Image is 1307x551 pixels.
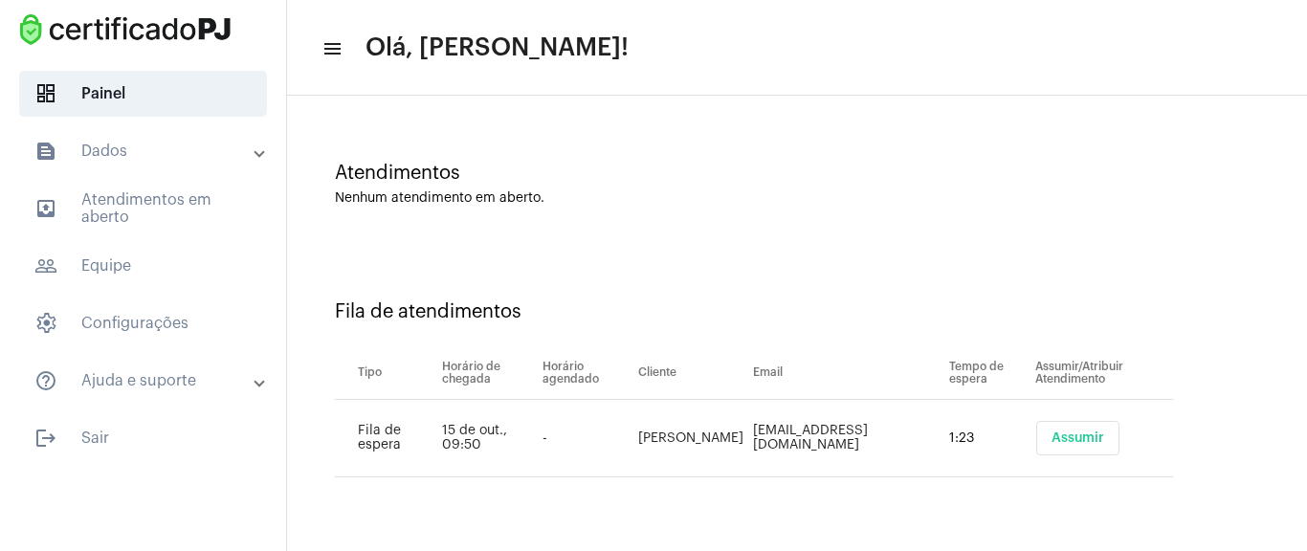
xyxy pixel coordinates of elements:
[748,400,944,477] td: [EMAIL_ADDRESS][DOMAIN_NAME]
[1035,421,1173,455] mat-chip-list: selection
[437,346,537,400] th: Horário de chegada
[335,346,437,400] th: Tipo
[34,197,57,220] mat-icon: sidenav icon
[34,140,57,163] mat-icon: sidenav icon
[538,346,633,400] th: Horário agendado
[34,369,57,392] mat-icon: sidenav icon
[538,400,633,477] td: -
[34,140,255,163] mat-panel-title: Dados
[633,400,748,477] td: [PERSON_NAME]
[19,415,267,461] span: Sair
[19,300,267,346] span: Configurações
[11,358,286,404] mat-expansion-panel-header: sidenav iconAjuda e suporte
[15,10,235,50] img: fba4626d-73b5-6c3e-879c-9397d3eee438.png
[34,82,57,105] span: sidenav icon
[11,128,286,174] mat-expansion-panel-header: sidenav iconDados
[633,346,748,400] th: Cliente
[335,191,1259,206] div: Nenhum atendimento em aberto.
[34,369,255,392] mat-panel-title: Ajuda e suporte
[34,312,57,335] span: sidenav icon
[1052,431,1104,445] span: Assumir
[366,33,629,63] span: Olá, [PERSON_NAME]!
[944,400,1031,477] td: 1:23
[19,186,267,231] span: Atendimentos em aberto
[748,346,944,400] th: Email
[321,37,341,60] mat-icon: sidenav icon
[335,163,1259,184] div: Atendimentos
[335,400,437,477] td: Fila de espera
[1036,421,1119,455] button: Assumir
[335,301,1259,322] div: Fila de atendimentos
[19,71,267,117] span: Painel
[34,254,57,277] mat-icon: sidenav icon
[34,427,57,450] mat-icon: sidenav icon
[1030,346,1173,400] th: Assumir/Atribuir Atendimento
[19,243,267,289] span: Equipe
[944,346,1031,400] th: Tempo de espera
[437,400,537,477] td: 15 de out., 09:50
